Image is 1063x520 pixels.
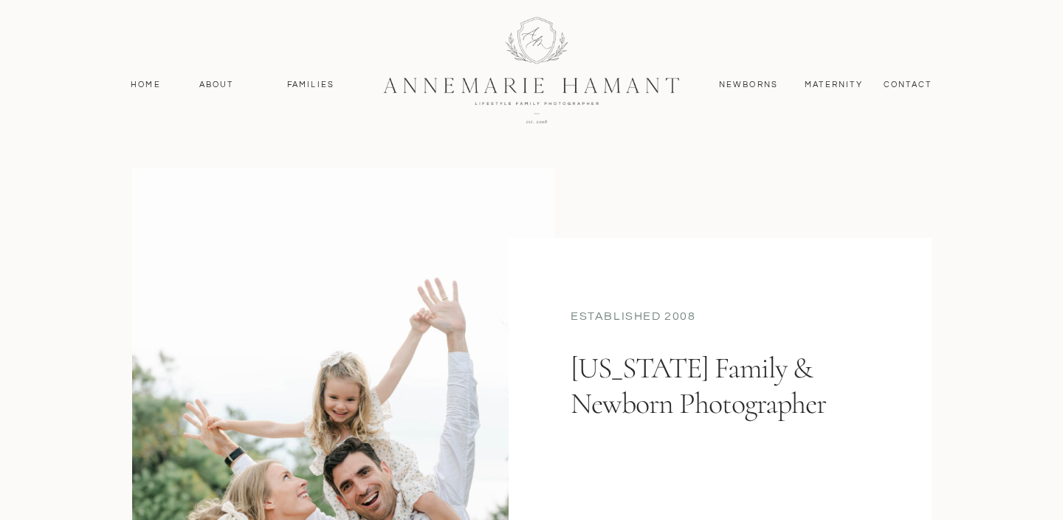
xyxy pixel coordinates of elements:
[571,350,863,478] h1: [US_STATE] Family & Newborn Photographer
[713,78,784,92] a: Newborns
[875,78,940,92] a: contact
[571,308,870,328] div: established 2008
[805,78,861,92] a: MAternity
[124,78,168,92] a: Home
[278,78,344,92] a: Families
[195,78,238,92] a: About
